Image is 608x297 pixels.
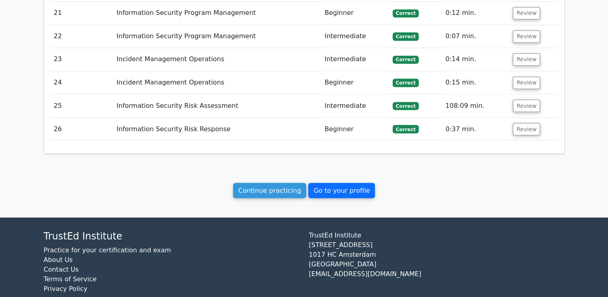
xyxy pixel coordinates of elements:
span: Correct [393,32,419,40]
a: Continue practicing [233,183,307,198]
button: Review [513,123,540,135]
a: Privacy Policy [44,285,88,292]
button: Review [513,7,540,19]
td: 0:12 min. [442,2,510,25]
button: Review [513,30,540,43]
h4: TrustEd Institute [44,230,299,242]
td: Intermediate [321,48,389,71]
td: 0:37 min. [442,118,510,140]
td: 0:14 min. [442,48,510,71]
td: 108:09 min. [442,94,510,117]
td: Information Security Risk Assessment [113,94,321,117]
td: Incident Management Operations [113,48,321,71]
td: Information Security Program Management [113,25,321,48]
td: Beginner [321,2,389,25]
td: 25 [51,94,113,117]
button: Review [513,76,540,89]
td: 26 [51,118,113,140]
span: Correct [393,78,419,87]
button: Review [513,53,540,66]
td: Beginner [321,118,389,140]
span: Correct [393,9,419,17]
td: 0:15 min. [442,71,510,94]
td: Information Security Risk Response [113,118,321,140]
td: 0:07 min. [442,25,510,48]
a: Contact Us [44,265,79,273]
a: Terms of Service [44,275,97,283]
td: Beginner [321,71,389,94]
td: Information Security Program Management [113,2,321,25]
td: 24 [51,71,113,94]
td: Intermediate [321,25,389,48]
a: About Us [44,256,73,263]
a: Go to your profile [308,183,375,198]
td: Incident Management Operations [113,71,321,94]
span: Correct [393,102,419,110]
a: Practice for your certification and exam [44,246,171,254]
td: 22 [51,25,113,48]
td: Intermediate [321,94,389,117]
button: Review [513,99,540,112]
span: Correct [393,125,419,133]
td: 23 [51,48,113,71]
td: 21 [51,2,113,25]
span: Correct [393,56,419,64]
